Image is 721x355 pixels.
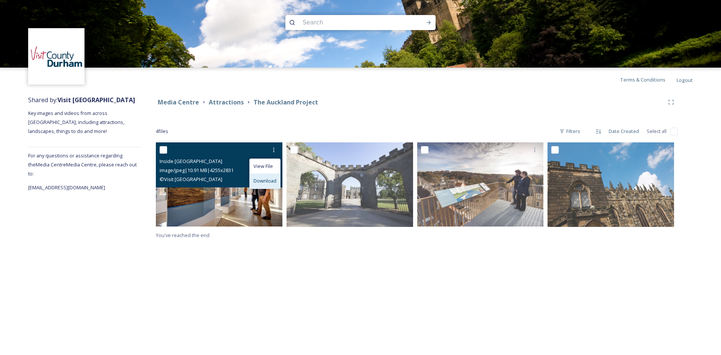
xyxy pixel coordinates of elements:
span: 4 file s [156,128,168,135]
strong: The Auckland Project [253,98,318,106]
div: Date Created [605,124,643,139]
img: Auckland Tower, Bishop Auckland [417,142,544,227]
a: Terms & Conditions [620,75,677,84]
span: You've reached the end [156,232,210,239]
div: Filters [556,124,584,139]
span: View File [253,163,273,170]
span: Logout [677,77,693,83]
strong: Attractions [209,98,244,106]
img: Auckland Castle [548,142,674,227]
span: Select all [647,128,667,135]
input: Search [299,14,402,31]
span: Shared by: [28,96,135,104]
span: [EMAIL_ADDRESS][DOMAIN_NAME] [28,184,105,191]
span: © Visit [GEOGRAPHIC_DATA] [160,176,222,183]
span: Key images and videos from across [GEOGRAPHIC_DATA], including attractions, landscapes, things to... [28,110,125,134]
span: image/jpeg | 10.91 MB | 4255 x 2831 [160,167,234,174]
img: Entrance to Auckland Castle [287,142,413,227]
span: Terms & Conditions [620,76,665,83]
span: Inside [GEOGRAPHIC_DATA] [160,158,222,165]
strong: Media Centre [158,98,199,106]
strong: Visit [GEOGRAPHIC_DATA] [57,96,135,104]
span: For any questions or assistance regarding the Media Centre Media Centre, please reach out to: [28,152,137,177]
img: 1680077135441.jpeg [29,29,84,84]
span: Download [253,177,276,184]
